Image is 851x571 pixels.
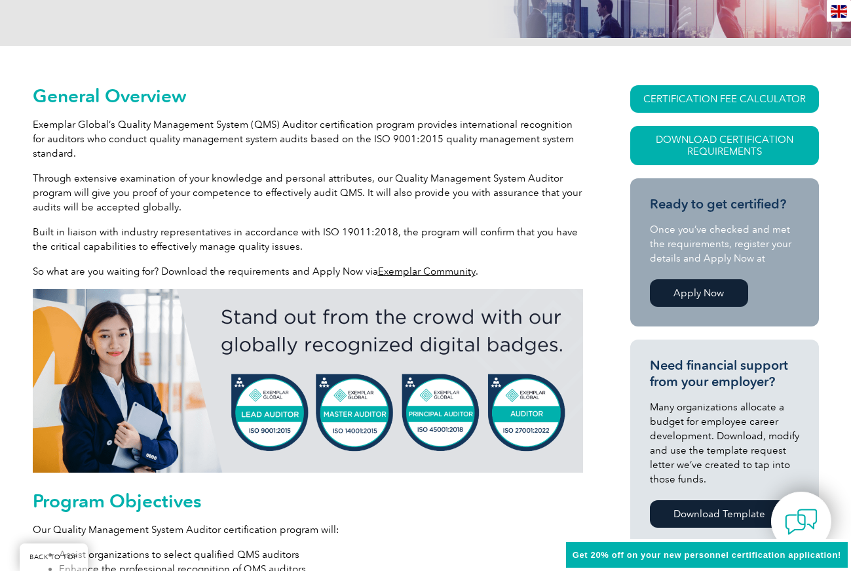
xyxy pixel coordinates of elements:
[378,266,476,277] a: Exemplar Community
[650,196,799,212] h3: Ready to get certified?
[33,490,583,511] h2: Program Objectives
[650,279,748,307] a: Apply Now
[650,357,799,390] h3: Need financial support from your employer?
[33,117,583,161] p: Exemplar Global’s Quality Management System (QMS) Auditor certification program provides internat...
[33,85,583,106] h2: General Overview
[33,171,583,214] p: Through extensive examination of your knowledge and personal attributes, our Quality Management S...
[831,5,847,18] img: en
[33,289,583,473] img: badges
[33,225,583,254] p: Built in liaison with industry representatives in accordance with ISO 19011:2018, the program wil...
[59,547,583,562] li: Assist organizations to select qualified QMS auditors
[650,400,799,486] p: Many organizations allocate a budget for employee career development. Download, modify and use th...
[650,500,789,528] a: Download Template
[650,222,799,266] p: Once you’ve checked and met the requirements, register your details and Apply Now at
[630,126,819,165] a: Download Certification Requirements
[573,550,841,560] span: Get 20% off on your new personnel certification application!
[785,505,818,538] img: contact-chat.png
[33,522,583,537] p: Our Quality Management System Auditor certification program will:
[20,543,88,571] a: BACK TO TOP
[33,264,583,279] p: So what are you waiting for? Download the requirements and Apply Now via .
[630,85,819,113] a: CERTIFICATION FEE CALCULATOR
